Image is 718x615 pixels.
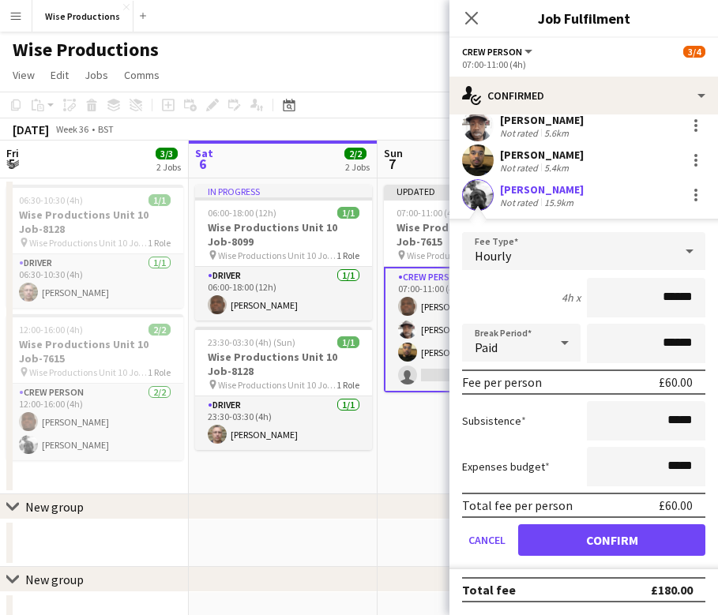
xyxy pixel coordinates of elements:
[475,248,511,264] span: Hourly
[98,123,114,135] div: BST
[384,220,561,249] h3: Wise Productions Unit 10 Job-7615
[336,379,359,391] span: 1 Role
[13,38,159,62] h1: Wise Productions
[6,185,183,308] app-job-card: 06:30-10:30 (4h)1/1Wise Productions Unit 10 Job-8128 Wise Productions Unit 10 Job-81281 RoleDrive...
[195,185,372,321] app-job-card: In progress06:00-18:00 (12h)1/1Wise Productions Unit 10 Job-8099 Wise Productions Unit 10 Job-809...
[384,267,561,392] app-card-role: Crew Person3/407:00-11:00 (4h)[PERSON_NAME][PERSON_NAME][PERSON_NAME]
[462,58,705,70] div: 07:00-11:00 (4h)
[29,237,148,249] span: Wise Productions Unit 10 Job-8128
[651,582,693,598] div: £180.00
[659,374,693,390] div: £60.00
[462,414,526,428] label: Subsistence
[148,324,171,336] span: 2/2
[19,194,83,206] span: 06:30-10:30 (4h)
[148,194,171,206] span: 1/1
[32,1,133,32] button: Wise Productions
[384,185,561,392] app-job-card: Updated07:00-11:00 (4h)3/4Wise Productions Unit 10 Job-7615 Wise Productions Unit 10 Job-76151 Ro...
[195,146,213,160] span: Sat
[562,291,581,305] div: 4h x
[659,497,693,513] div: £60.00
[500,148,584,162] div: [PERSON_NAME]
[475,339,498,355] span: Paid
[218,249,336,261] span: Wise Productions Unit 10 Job-8099
[78,65,115,85] a: Jobs
[541,162,572,174] div: 5.4km
[118,65,166,85] a: Comms
[195,267,372,321] app-card-role: Driver1/106:00-18:00 (12h)[PERSON_NAME]
[462,582,516,598] div: Total fee
[462,497,573,513] div: Total fee per person
[52,123,92,135] span: Week 36
[518,524,705,556] button: Confirm
[148,237,171,249] span: 1 Role
[462,46,522,58] span: Crew Person
[462,524,512,556] button: Cancel
[500,162,541,174] div: Not rated
[51,68,69,82] span: Edit
[683,46,705,58] span: 3/4
[156,161,181,173] div: 2 Jobs
[384,146,403,160] span: Sun
[397,207,460,219] span: 07:00-11:00 (4h)
[156,148,178,159] span: 3/3
[195,220,372,249] h3: Wise Productions Unit 10 Job-8099
[500,113,584,127] div: [PERSON_NAME]
[449,8,718,28] h3: Job Fulfilment
[6,384,183,460] app-card-role: Crew Person2/212:00-16:00 (4h)[PERSON_NAME][PERSON_NAME]
[6,337,183,366] h3: Wise Productions Unit 10 Job-7615
[6,254,183,308] app-card-role: Driver1/106:30-10:30 (4h)[PERSON_NAME]
[336,249,359,261] span: 1 Role
[195,185,372,197] div: In progress
[218,379,336,391] span: Wise Productions Unit 10 Job-8128
[124,68,160,82] span: Comms
[44,65,75,85] a: Edit
[208,336,295,348] span: 23:30-03:30 (4h) (Sun)
[382,155,403,173] span: 7
[4,155,19,173] span: 5
[462,46,535,58] button: Crew Person
[500,197,541,208] div: Not rated
[6,208,183,236] h3: Wise Productions Unit 10 Job-8128
[208,207,276,219] span: 06:00-18:00 (12h)
[85,68,108,82] span: Jobs
[462,459,550,474] label: Expenses budget
[25,499,84,515] div: New group
[337,207,359,219] span: 1/1
[13,68,35,82] span: View
[148,366,171,378] span: 1 Role
[384,185,561,197] div: Updated
[407,249,525,261] span: Wise Productions Unit 10 Job-7615
[6,146,19,160] span: Fri
[195,396,372,450] app-card-role: Driver1/123:30-03:30 (4h)[PERSON_NAME]
[449,77,718,114] div: Confirmed
[337,336,359,348] span: 1/1
[541,197,577,208] div: 15.9km
[25,572,84,587] div: New group
[462,374,542,390] div: Fee per person
[195,350,372,378] h3: Wise Productions Unit 10 Job-8128
[29,366,148,378] span: Wise Productions Unit 10 Job-7615
[13,122,49,137] div: [DATE]
[345,161,370,173] div: 2 Jobs
[195,327,372,450] app-job-card: 23:30-03:30 (4h) (Sun)1/1Wise Productions Unit 10 Job-8128 Wise Productions Unit 10 Job-81281 Rol...
[19,324,83,336] span: 12:00-16:00 (4h)
[6,314,183,460] app-job-card: 12:00-16:00 (4h)2/2Wise Productions Unit 10 Job-7615 Wise Productions Unit 10 Job-76151 RoleCrew ...
[500,127,541,139] div: Not rated
[500,182,584,197] div: [PERSON_NAME]
[6,65,41,85] a: View
[344,148,367,159] span: 2/2
[193,155,213,173] span: 6
[541,127,572,139] div: 5.6km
